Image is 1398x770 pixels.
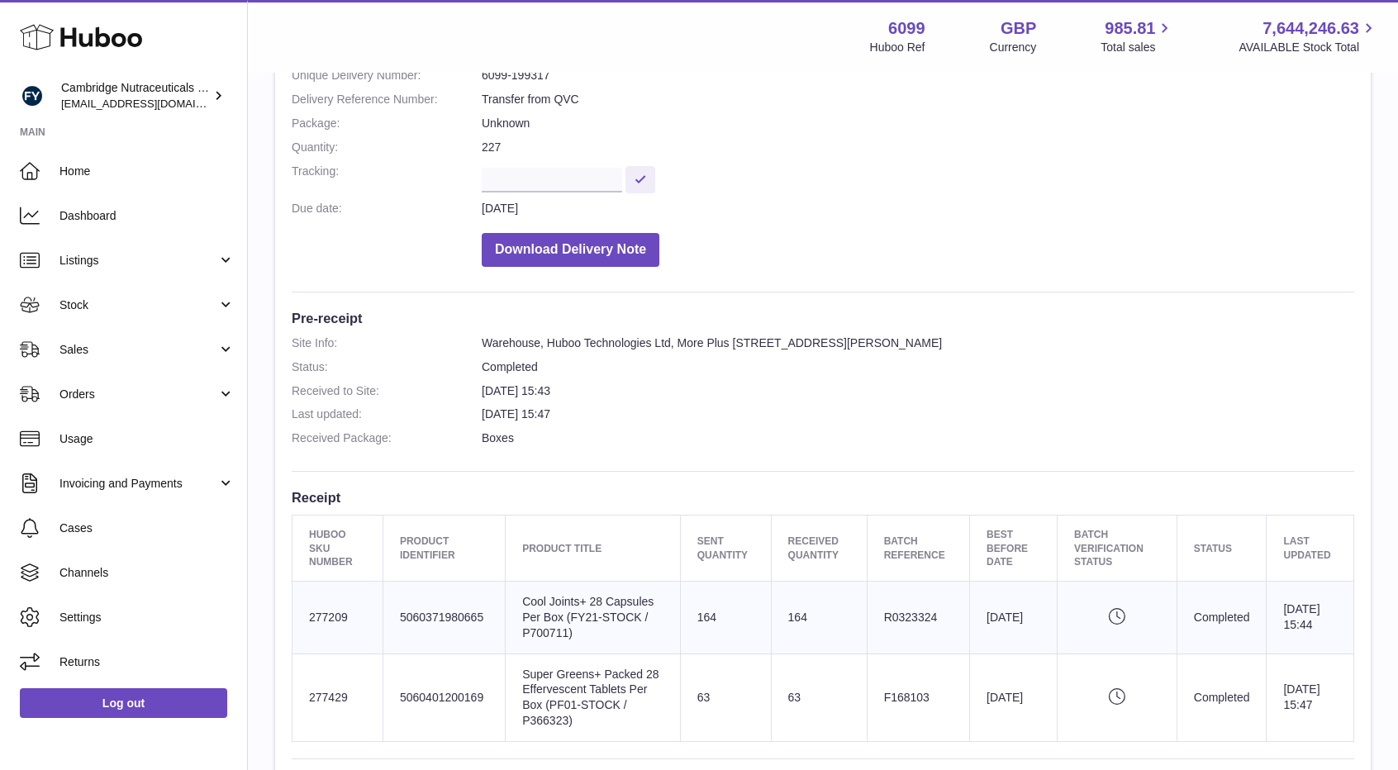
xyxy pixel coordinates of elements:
span: Returns [59,654,235,670]
span: 985.81 [1105,17,1155,40]
img: huboo@camnutra.com [20,83,45,108]
span: Invoicing and Payments [59,476,217,492]
td: 164 [680,581,771,654]
span: AVAILABLE Stock Total [1239,40,1378,55]
td: 277209 [292,581,383,654]
td: 5060401200169 [383,654,505,742]
td: [DATE] [970,581,1058,654]
span: Total sales [1101,40,1174,55]
td: Completed [1177,581,1267,654]
td: [DATE] 15:47 [1267,654,1354,742]
span: Home [59,164,235,179]
td: [DATE] [970,654,1058,742]
td: Super Greens+ Packed 28 Effervescent Tablets Per Box (PF01-STOCK / P366323) [506,654,681,742]
td: 5060371980665 [383,581,505,654]
td: 277429 [292,654,383,742]
td: [DATE] 15:44 [1267,581,1354,654]
span: Sales [59,342,217,358]
td: Completed [1177,654,1267,742]
div: Huboo Ref [870,40,925,55]
span: 7,644,246.63 [1262,17,1359,40]
td: R0323324 [867,581,969,654]
span: Orders [59,387,217,402]
span: Cases [59,520,235,536]
td: 164 [771,581,867,654]
span: Settings [59,610,235,625]
span: Listings [59,253,217,269]
span: [EMAIL_ADDRESS][DOMAIN_NAME] [61,97,243,110]
td: F168103 [867,654,969,742]
span: Channels [59,565,235,581]
span: Usage [59,431,235,447]
span: Stock [59,297,217,313]
td: 63 [771,654,867,742]
div: Cambridge Nutraceuticals Ltd [61,80,210,112]
td: Cool Joints+ 28 Capsules Per Box (FY21-STOCK / P700711) [506,581,681,654]
a: Log out [20,688,227,718]
strong: 6099 [888,17,925,40]
span: Dashboard [59,208,235,224]
a: 7,644,246.63 AVAILABLE Stock Total [1239,17,1378,55]
div: Currency [990,40,1037,55]
td: 63 [680,654,771,742]
strong: GBP [1001,17,1036,40]
a: 985.81 Total sales [1101,17,1174,55]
